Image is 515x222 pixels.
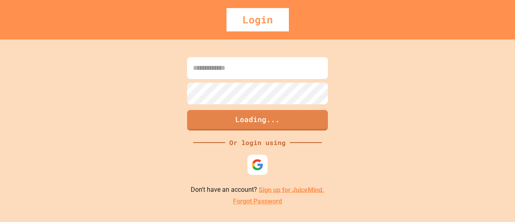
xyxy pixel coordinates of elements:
p: Don't have an account? [191,185,324,195]
a: Forgot Password [233,197,282,206]
a: Sign up for JuiceMind. [259,186,324,193]
div: Or login using [225,138,290,147]
img: google-icon.svg [251,159,264,171]
button: Loading... [187,110,328,131]
div: Login [227,8,289,31]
